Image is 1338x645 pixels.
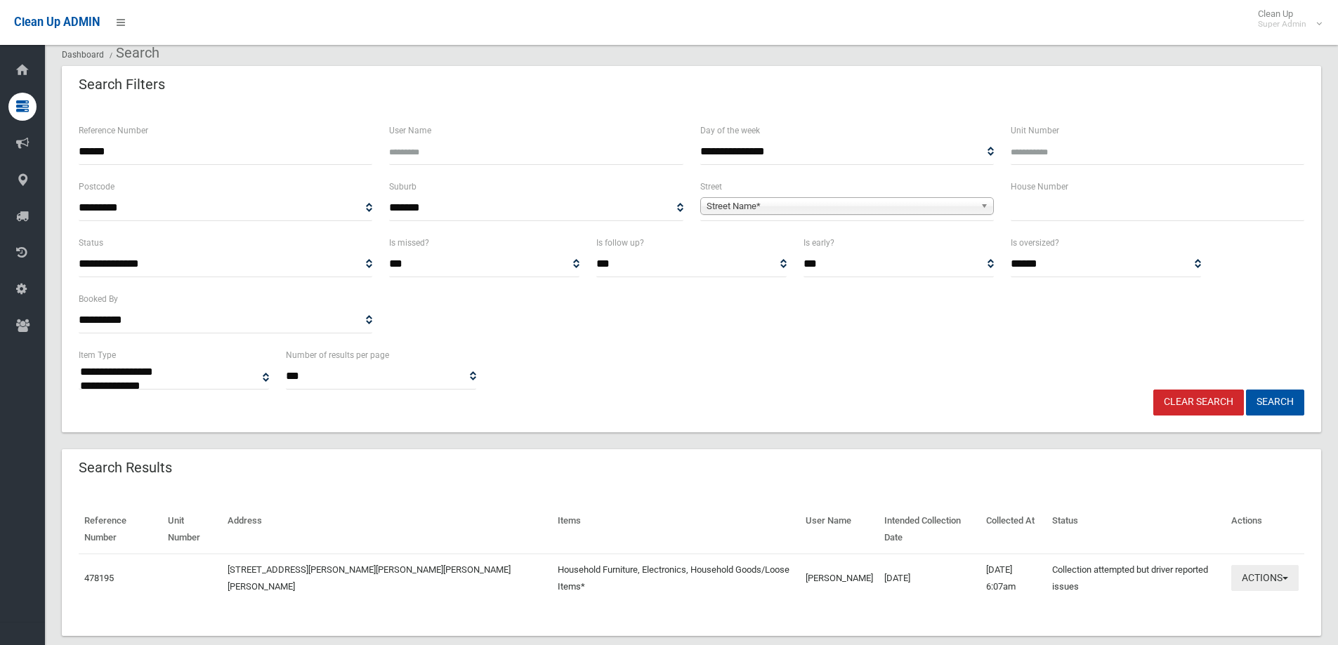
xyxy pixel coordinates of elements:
[1011,235,1059,251] label: Is oversized?
[389,235,429,251] label: Is missed?
[879,505,980,554] th: Intended Collection Date
[84,573,114,583] a: 478195
[79,123,148,138] label: Reference Number
[286,347,389,363] label: Number of results per page
[1251,8,1320,29] span: Clean Up
[596,235,644,251] label: Is follow up?
[228,564,511,592] a: [STREET_ADDRESS][PERSON_NAME][PERSON_NAME][PERSON_NAME][PERSON_NAME]
[79,179,114,194] label: Postcode
[389,179,417,194] label: Suburb
[62,71,182,98] header: Search Filters
[707,198,975,215] span: Street Name*
[1047,505,1226,554] th: Status
[800,554,879,602] td: [PERSON_NAME]
[106,40,159,66] li: Search
[1047,554,1226,602] td: Collection attempted but driver reported issues
[804,235,834,251] label: Is early?
[1226,505,1304,554] th: Actions
[62,50,104,60] a: Dashboard
[79,235,103,251] label: Status
[1258,19,1306,29] small: Super Admin
[700,179,722,194] label: Street
[389,123,431,138] label: User Name
[700,123,760,138] label: Day of the week
[1246,390,1304,415] button: Search
[1231,565,1299,591] button: Actions
[79,291,118,307] label: Booked By
[800,505,879,554] th: User Name
[222,505,552,554] th: Address
[980,554,1047,602] td: [DATE] 6:07am
[1011,179,1068,194] label: House Number
[552,554,800,602] td: Household Furniture, Electronics, Household Goods/Loose Items*
[1011,123,1059,138] label: Unit Number
[79,505,162,554] th: Reference Number
[62,454,189,481] header: Search Results
[552,505,800,554] th: Items
[79,347,116,363] label: Item Type
[980,505,1047,554] th: Collected At
[1153,390,1244,415] a: Clear Search
[14,15,100,29] span: Clean Up ADMIN
[879,554,980,602] td: [DATE]
[162,505,222,554] th: Unit Number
